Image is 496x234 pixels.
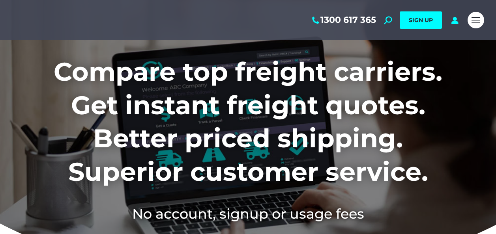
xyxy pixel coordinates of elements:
[468,12,484,28] a: Mobile menu icon
[12,55,484,188] h1: Compare top freight carriers. Get instant freight quotes. Better priced shipping. Superior custom...
[311,15,376,25] a: 1300 617 365
[409,17,433,24] span: SIGN UP
[400,11,442,29] a: SIGN UP
[12,204,484,223] h2: No account, signup or usage fees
